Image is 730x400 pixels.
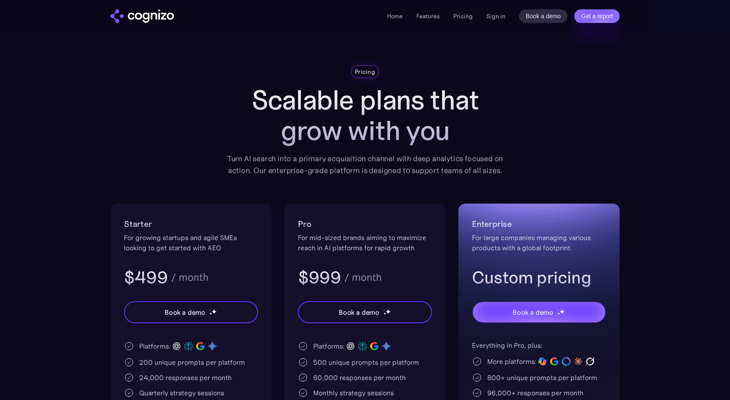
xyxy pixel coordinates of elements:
[487,372,597,383] div: 800+ unique prompts per platform
[385,309,391,314] img: star
[298,301,432,323] a: Book a demostarstarstar
[221,85,509,146] h1: Scalable plans that grow with you
[298,217,432,231] h2: Pro
[416,12,440,20] a: Features
[472,340,606,350] div: Everything in Pro, plus:
[344,272,382,283] div: / month
[559,309,565,314] img: star
[171,272,208,283] div: / month
[139,372,232,383] div: 24,000 responses per month
[211,309,217,314] img: star
[472,266,606,288] h3: Custom pricing
[487,388,584,398] div: 96,000+ responses per month
[472,217,606,231] h2: Enterprise
[298,232,432,253] div: For mid-sized brands aiming to maximize reach in AI platforms for rapid growth
[298,266,341,288] h3: $999
[574,9,620,23] a: Get a report
[339,307,379,317] div: Book a demo
[313,372,406,383] div: 60,000 responses per month
[383,309,385,310] img: star
[221,153,509,176] div: Turn AI search into a primary acquisition channel with deep analytics focused on action. Our ente...
[209,309,211,310] img: star
[124,232,258,253] div: For growing startups and agile SMEs looking to get started with AEO
[313,388,394,398] div: Monthly strategy sessions
[557,312,560,315] img: star
[124,266,168,288] h3: $499
[487,356,536,366] div: More platforms:
[313,341,345,351] div: Platforms:
[355,67,375,76] div: Pricing
[209,312,212,315] img: star
[165,307,205,317] div: Book a demo
[453,12,473,20] a: Pricing
[110,9,174,23] img: cognizo logo
[139,388,224,398] div: Quarterly strategy sessions
[387,12,403,20] a: Home
[557,309,559,310] img: star
[124,301,258,323] a: Book a demostarstarstar
[513,307,553,317] div: Book a demo
[139,357,245,367] div: 200 unique prompts per platform
[486,11,505,21] a: Sign in
[139,341,171,351] div: Platforms:
[472,232,606,253] div: For large companies managing various products with a global footprint
[124,217,258,231] h2: Starter
[519,9,568,23] a: Book a demo
[383,312,386,315] img: star
[110,9,174,23] a: home
[313,357,419,367] div: 500 unique prompts per platform
[472,301,606,323] a: Book a demostarstarstar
